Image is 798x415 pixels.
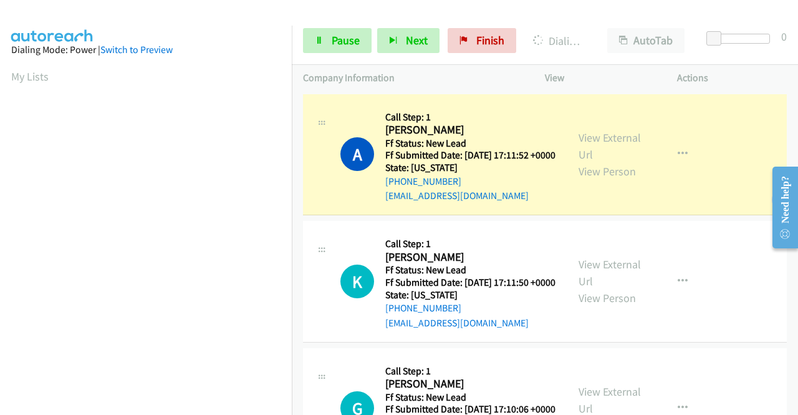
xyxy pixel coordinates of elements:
div: Dialing Mode: Power | [11,42,281,57]
h2: [PERSON_NAME] [385,250,552,265]
a: [EMAIL_ADDRESS][DOMAIN_NAME] [385,317,529,329]
div: The call is yet to be attempted [340,265,374,298]
h5: Ff Status: New Lead [385,137,555,150]
h2: [PERSON_NAME] [385,123,552,137]
a: Switch to Preview [100,44,173,56]
h1: K [340,265,374,298]
a: [PHONE_NUMBER] [385,175,461,187]
h5: Call Step: 1 [385,111,555,124]
h5: Call Step: 1 [385,365,555,378]
a: View External Url [579,257,641,288]
a: View Person [579,291,636,305]
h5: Ff Status: New Lead [385,264,555,276]
a: Finish [448,28,516,53]
h5: State: [US_STATE] [385,162,555,174]
span: Finish [476,33,504,47]
h2: [PERSON_NAME] [385,377,552,391]
a: [EMAIL_ADDRESS][DOMAIN_NAME] [385,190,529,202]
p: Actions [677,71,787,85]
a: Pause [303,28,372,53]
a: [PHONE_NUMBER] [385,302,461,314]
h5: Ff Submitted Date: [DATE] 17:11:52 +0000 [385,149,555,162]
p: Company Information [303,71,522,85]
a: View External Url [579,130,641,162]
h5: Ff Submitted Date: [DATE] 17:11:50 +0000 [385,276,555,289]
p: View [545,71,655,85]
iframe: Resource Center [762,158,798,257]
p: Dialing [PERSON_NAME] [533,32,585,49]
span: Next [406,33,428,47]
h5: State: [US_STATE] [385,289,555,301]
h5: Call Step: 1 [385,238,555,250]
a: View Person [579,164,636,178]
span: Pause [332,33,360,47]
div: Delay between calls (in seconds) [713,34,770,44]
button: AutoTab [607,28,685,53]
div: 0 [781,28,787,45]
h5: Ff Status: New Lead [385,391,555,404]
h1: A [340,137,374,171]
a: My Lists [11,69,49,84]
button: Next [377,28,440,53]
